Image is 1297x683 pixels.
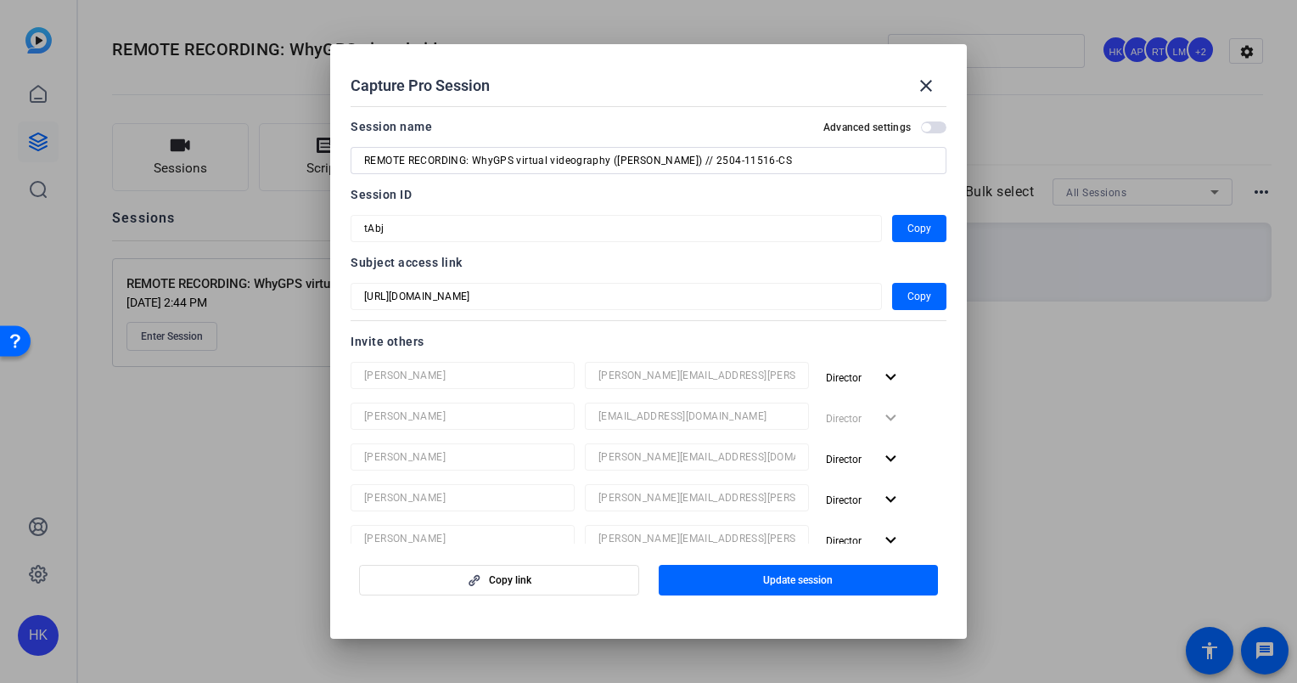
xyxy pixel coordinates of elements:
mat-icon: expand_more [880,489,901,511]
mat-icon: close [916,76,936,96]
button: Director [819,484,908,515]
mat-icon: expand_more [880,449,901,470]
input: Session OTP [364,218,868,239]
span: Director [826,454,862,466]
input: Name... [364,406,561,426]
div: Session ID [351,184,946,205]
input: Name... [364,447,561,467]
input: Email... [598,447,795,467]
span: Director [826,494,862,506]
div: Subject access link [351,252,946,273]
input: Session OTP [364,286,868,307]
input: Name... [364,365,561,386]
button: Copy [892,283,946,310]
button: Copy link [359,565,639,596]
button: Director [819,443,908,474]
button: Director [819,525,908,556]
span: Copy link [489,573,531,587]
mat-icon: expand_more [880,530,901,551]
h2: Advanced settings [823,121,911,134]
div: Capture Pro Session [351,65,946,106]
span: Copy [907,218,931,239]
input: Name... [364,488,561,508]
div: Invite others [351,331,946,352]
input: Email... [598,488,795,508]
div: Session name [351,116,432,137]
span: Director [826,372,862,384]
input: Enter Session Name [364,150,933,171]
input: Email... [598,406,795,426]
button: Director [819,362,908,392]
input: Name... [364,528,561,549]
span: Update session [763,573,833,587]
input: Email... [598,528,795,549]
span: Copy [907,286,931,307]
mat-icon: expand_more [880,367,901,388]
button: Update session [659,565,939,596]
button: Copy [892,215,946,242]
span: Director [826,535,862,547]
input: Email... [598,365,795,386]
